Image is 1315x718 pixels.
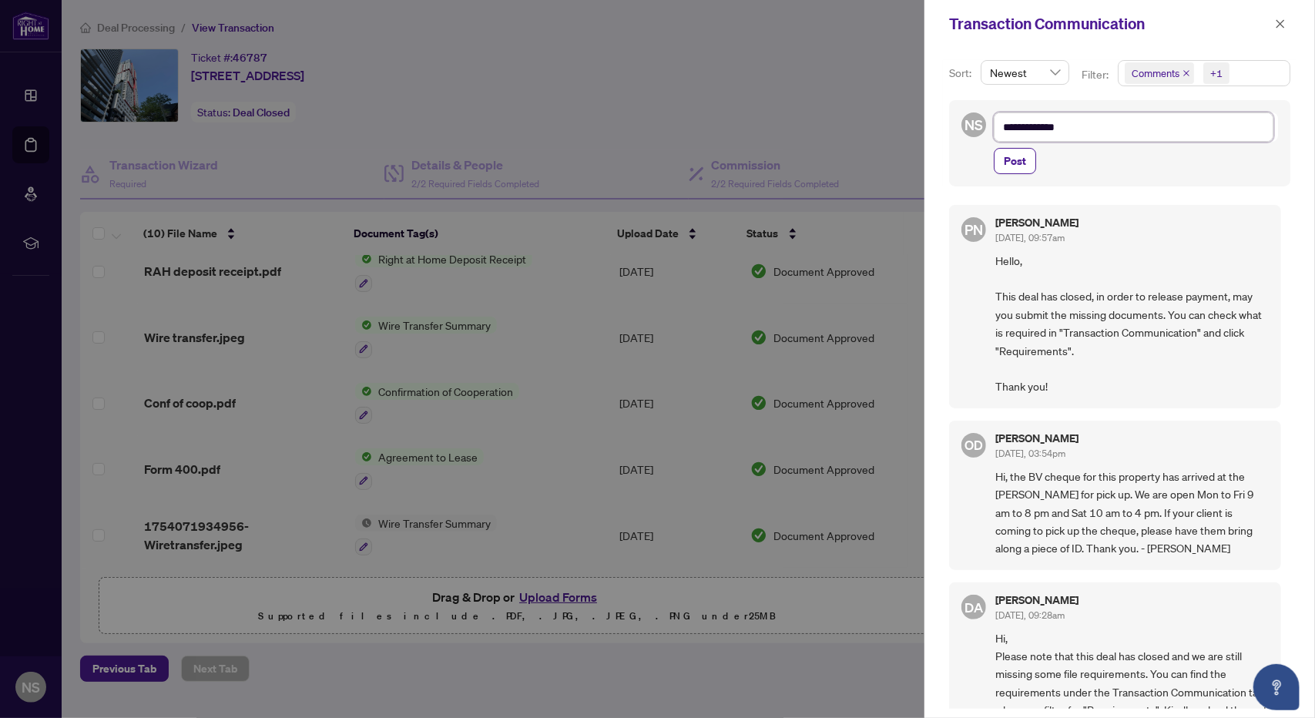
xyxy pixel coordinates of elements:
div: +1 [1210,65,1223,81]
h5: [PERSON_NAME] [995,595,1079,606]
span: Post [1004,149,1026,173]
p: Filter: [1082,66,1111,83]
span: PN [964,219,983,240]
span: close [1275,18,1286,29]
button: Post [994,148,1036,174]
span: Hi, the BV cheque for this property has arrived at the [PERSON_NAME] for pick up. We are open Mon... [995,468,1269,558]
div: Transaction Communication [949,12,1270,35]
button: Open asap [1253,664,1300,710]
span: Comments [1132,65,1179,81]
span: DA [964,596,983,617]
h5: [PERSON_NAME] [995,433,1079,444]
span: Newest [990,61,1060,84]
span: OD [964,435,983,455]
span: Hello, This deal has closed, in order to release payment, may you submit the missing documents. Y... [995,252,1269,396]
span: close [1182,69,1190,77]
span: Comments [1125,62,1194,84]
p: Sort: [949,65,975,82]
span: [DATE], 09:28am [995,609,1065,621]
h5: [PERSON_NAME] [995,217,1079,228]
span: NS [964,114,983,136]
span: [DATE], 09:57am [995,232,1065,243]
span: [DATE], 03:54pm [995,448,1065,459]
